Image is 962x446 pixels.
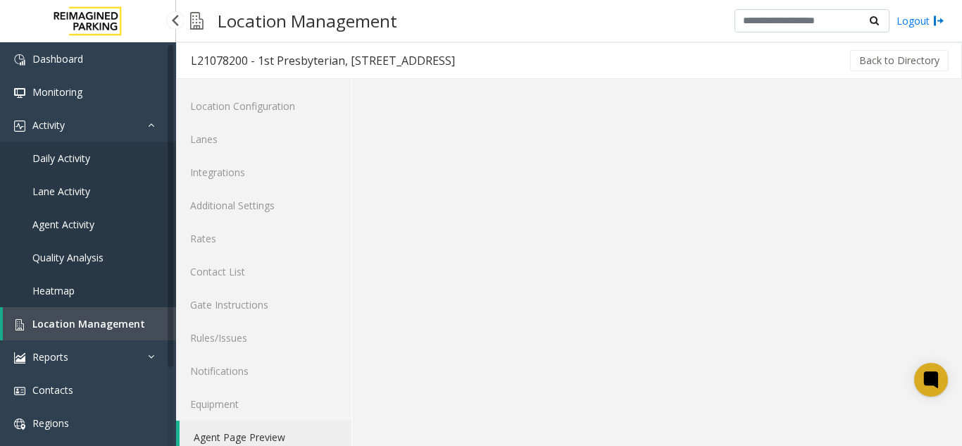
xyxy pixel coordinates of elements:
img: 'icon' [14,87,25,99]
a: Lanes [176,123,351,156]
img: 'icon' [14,120,25,132]
img: 'icon' [14,419,25,430]
a: Rates [176,222,351,255]
span: Dashboard [32,52,83,66]
span: Quality Analysis [32,251,104,264]
img: 'icon' [14,385,25,397]
button: Back to Directory [850,50,949,71]
span: Contacts [32,383,73,397]
a: Rules/Issues [176,321,351,354]
img: 'icon' [14,319,25,330]
a: Contact List [176,255,351,288]
a: Additional Settings [176,189,351,222]
a: Equipment [176,388,351,421]
span: Heatmap [32,284,75,297]
a: Location Management [3,307,176,340]
img: 'icon' [14,352,25,364]
a: Integrations [176,156,351,189]
img: pageIcon [190,4,204,38]
span: Regions [32,416,69,430]
a: Gate Instructions [176,288,351,321]
a: Logout [897,13,944,28]
span: Monitoring [32,85,82,99]
img: logout [933,13,944,28]
a: Location Configuration [176,89,351,123]
span: Activity [32,118,65,132]
a: Notifications [176,354,351,388]
span: Location Management [32,317,145,330]
span: Lane Activity [32,185,90,198]
span: Daily Activity [32,151,90,165]
h3: Location Management [211,4,404,38]
div: L21078200 - 1st Presbyterian, [STREET_ADDRESS] [191,51,455,70]
img: 'icon' [14,54,25,66]
span: Reports [32,350,68,364]
span: Agent Activity [32,218,94,231]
